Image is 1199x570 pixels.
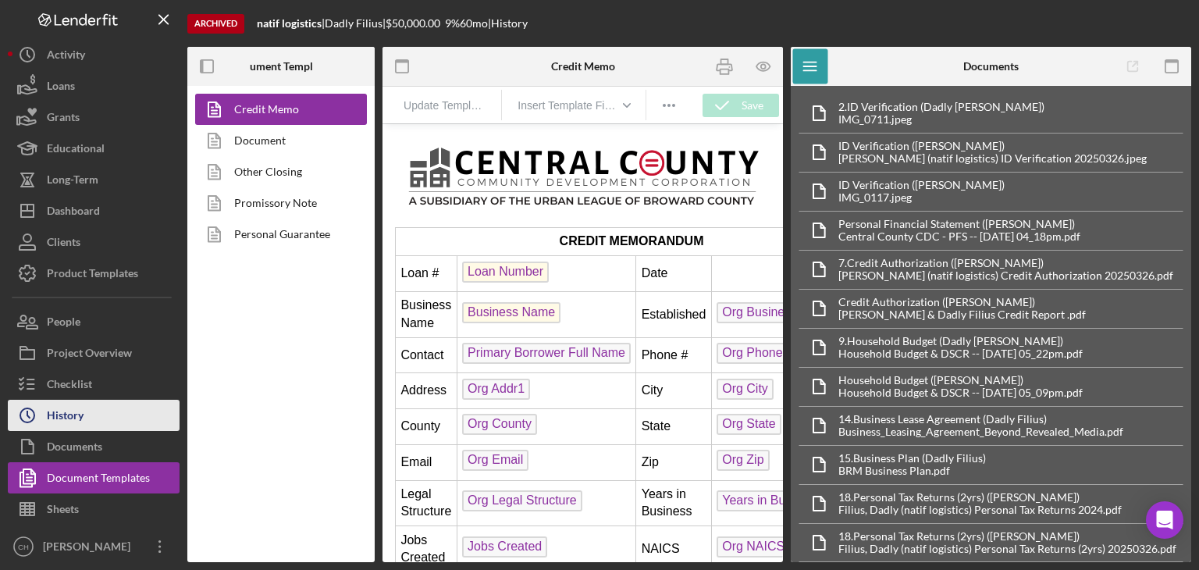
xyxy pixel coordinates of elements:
td: NAICS [254,402,329,448]
button: Sheets [8,493,180,525]
div: Personal Financial Statement ([PERSON_NAME]) [838,218,1080,230]
div: History [47,400,84,435]
div: Archived [187,14,244,34]
td: Zip [254,320,329,356]
div: IMG_0117.jpeg [838,191,1005,204]
button: Reset the template to the current product template value [397,94,492,116]
div: 14. Business Lease Agreement (Dadly Filius) [838,413,1123,426]
span: Org Legal Structure [80,366,200,387]
td: Legal Structure [13,356,75,402]
div: Long-Term [47,164,98,199]
a: Promissory Note [195,187,359,219]
button: Clients [8,226,180,258]
td: Email [13,320,75,356]
b: Document Templates [230,60,333,73]
td: Business Name [13,167,75,213]
div: 2. ID Verification (Dadly [PERSON_NAME]) [838,101,1044,113]
div: Clients [47,226,80,262]
div: Household Budget & DSCR -- [DATE] 05_22pm.pdf [838,347,1083,360]
div: 15. Business Plan (Dadly Filius) [838,452,986,465]
button: Dashboard [8,195,180,226]
span: Org County [80,290,155,311]
div: Checklist [47,369,92,404]
button: Documents [8,431,180,462]
span: Org Zip [334,326,386,347]
div: BRM Business Plan.pdf [838,465,986,477]
td: Jobs Created [13,402,75,448]
div: Dadly Filius | [325,17,386,30]
span: Loan Number [80,137,166,159]
span: Org Addr1 [80,255,148,276]
b: natif logistics [257,16,322,30]
div: Central County CDC - PFS -- [DATE] 04_18pm.pdf [838,230,1080,243]
div: [PERSON_NAME] (natif logistics) Credit Authorization 20250326.pdf [838,269,1173,282]
span: Org Email [80,326,146,347]
div: [PERSON_NAME] & Dadly Filius Credit Report .pdf [838,308,1086,321]
td: State [254,285,329,321]
div: Product Templates [47,258,138,293]
button: Product Templates [8,258,180,289]
td: County [13,285,75,321]
div: ID Verification ([PERSON_NAME]) [838,179,1005,191]
span: Update Template [404,99,486,112]
a: Document Templates [8,462,180,493]
button: Educational [8,133,180,164]
div: 18. Personal Tax Returns (2yrs) ([PERSON_NAME]) [838,530,1176,543]
a: History [8,400,180,431]
button: Reveal or hide additional toolbar items [656,94,682,116]
td: Phone # [254,213,329,249]
div: Household Budget & DSCR -- [DATE] 05_09pm.pdf [838,387,1083,399]
div: $50,000.00 [386,17,445,30]
a: Credit Memo [195,94,359,125]
td: Contact [13,213,75,249]
div: Activity [47,39,85,74]
div: 9 % [445,17,460,30]
strong: CREDIT MEMORANDUM [177,110,322,123]
div: Filius, Dadly (natif logistics) Personal Tax Returns 2024.pdf [838,504,1122,516]
a: Checklist [8,369,180,400]
div: 7. Credit Authorization ([PERSON_NAME]) [838,257,1173,269]
button: Grants [8,102,180,133]
span: Primary Borrower Full Name [80,219,248,240]
td: Established [254,167,329,213]
div: Project Overview [47,337,132,372]
b: Credit Memo [551,60,615,73]
div: 18. Personal Tax Returns (2yrs) ([PERSON_NAME]) [838,491,1122,504]
b: Documents [963,60,1019,73]
span: Jobs Created [80,412,165,433]
td: Years in Business [254,356,329,402]
button: People [8,306,180,337]
span: Org Phone [334,219,405,240]
span: Org State [334,290,398,311]
div: | [257,17,325,30]
div: 9. Household Budget (Dadly [PERSON_NAME]) [838,335,1083,347]
span: Business Name [80,178,178,199]
div: [PERSON_NAME] (natif logistics) ID Verification 20250326.jpeg [838,152,1147,165]
span: Org Business Start Date [334,178,480,199]
div: IMG_0711.jpeg [838,113,1044,126]
div: Documents [47,431,102,466]
button: Project Overview [8,337,180,369]
div: Loans [47,70,75,105]
div: Sheets [47,493,79,529]
div: 60 mo [460,17,488,30]
button: Long-Term [8,164,180,195]
div: Open Intercom Messenger [1146,501,1183,539]
div: Educational [47,133,105,168]
div: People [47,306,80,341]
div: Business_Leasing_Agreement_Beyond_Revealed_Media.pdf [838,426,1123,438]
a: Document [195,125,359,156]
button: Loans [8,70,180,102]
div: Grants [47,102,80,137]
div: Dashboard [47,195,100,230]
